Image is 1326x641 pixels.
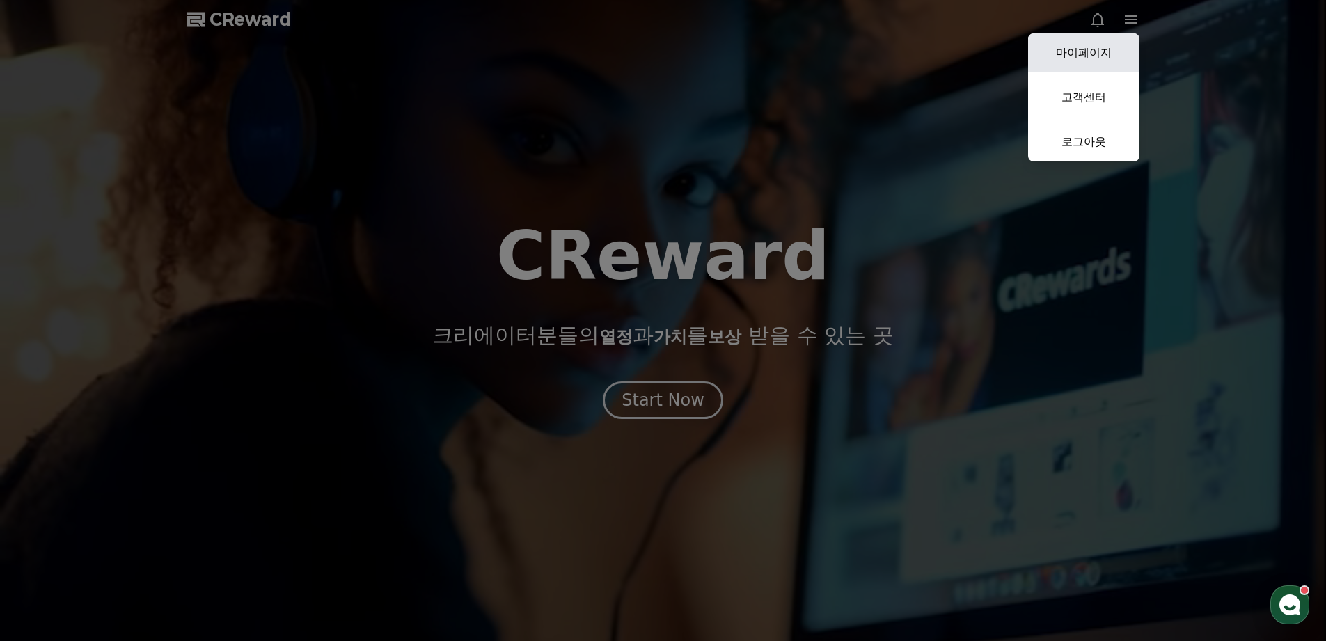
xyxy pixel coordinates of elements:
a: 고객센터 [1028,78,1139,117]
a: 홈 [4,441,92,476]
span: 설정 [215,462,232,473]
a: 대화 [92,441,180,476]
a: 로그아웃 [1028,122,1139,161]
span: 대화 [127,463,144,474]
a: 마이페이지 [1028,33,1139,72]
span: 홈 [44,462,52,473]
a: 설정 [180,441,267,476]
button: 마이페이지 고객센터 로그아웃 [1028,33,1139,161]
